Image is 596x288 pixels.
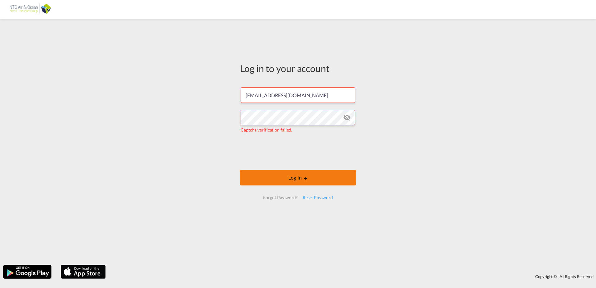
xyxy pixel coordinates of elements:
[240,170,356,185] button: LOGIN
[109,271,596,282] div: Copyright © . All Rights Reserved
[240,62,356,75] div: Log in to your account
[9,2,51,17] img: af31b1c0b01f11ecbc353f8e72265e29.png
[60,264,106,279] img: apple.png
[251,139,345,164] iframe: reCAPTCHA
[261,192,300,203] div: Forgot Password?
[343,114,351,121] md-icon: icon-eye-off
[241,87,355,103] input: Enter email/phone number
[300,192,335,203] div: Reset Password
[2,264,52,279] img: google.png
[241,127,292,132] span: Captcha verification failed.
